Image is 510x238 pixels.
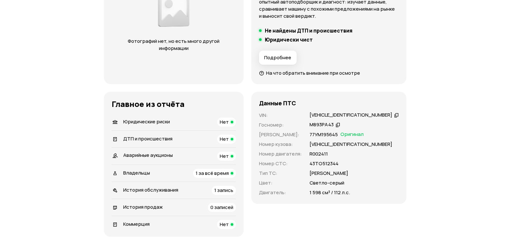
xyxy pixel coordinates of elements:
p: Госномер : [259,121,302,129]
p: Номер кузова : [259,141,302,148]
p: 43ТО512344 [310,160,338,167]
p: 77УМ195645 [310,131,338,138]
h5: Не найдены ДТП и происшествия [265,27,352,34]
span: 0 записей [210,204,233,211]
span: Владельцы [123,169,150,176]
span: Коммерция [123,221,150,227]
p: [PERSON_NAME] [310,170,348,177]
span: История продаж [123,204,163,210]
p: Номер СТС : [259,160,302,167]
span: 1 запись [214,187,233,194]
span: Нет [220,136,229,142]
p: Светло-серый [310,179,344,186]
span: На что обратить внимание при осмотре [266,70,360,76]
div: [VEHICLE_IDENTIFICATION_NUMBER] [310,112,392,119]
p: Фотографий нет, но есть много другой информации [117,38,231,52]
p: Номер двигателя : [259,150,302,157]
span: Подробнее [264,54,291,61]
span: Оригинал [340,131,364,138]
p: Двигатель : [259,189,302,196]
span: 1 за всё время [196,170,229,176]
p: VIN : [259,112,302,119]
span: Нет [220,153,229,159]
span: Юридические риски [123,118,170,125]
span: Аварийные аукционы [123,152,173,158]
span: ДТП и происшествия [123,135,172,142]
h5: Юридически чист [265,36,313,43]
a: На что обратить внимание при осмотре [259,70,360,76]
div: М893РА43 [310,121,334,128]
span: Нет [220,119,229,125]
h3: Главное из отчёта [112,100,236,109]
h4: Данные ПТС [259,100,296,107]
button: Подробнее [259,51,297,65]
p: R002411 [310,150,328,157]
span: История обслуживания [123,186,178,193]
p: Цвет : [259,179,302,186]
span: Нет [220,221,229,228]
p: Тип ТС : [259,170,302,177]
p: [VEHICLE_IDENTIFICATION_NUMBER] [310,141,392,148]
p: [PERSON_NAME] : [259,131,302,138]
p: 1 598 см³ / 112 л.с. [310,189,350,196]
